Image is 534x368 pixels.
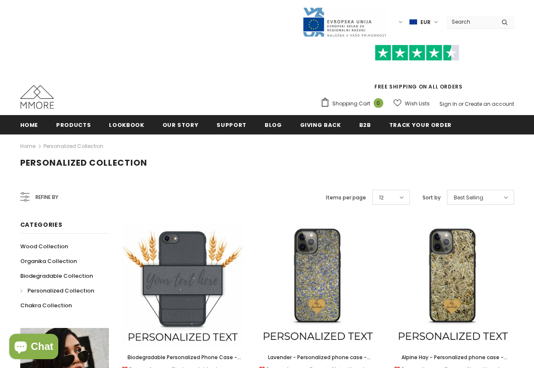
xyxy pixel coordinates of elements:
label: Sort by [423,193,441,202]
a: Sign In [439,100,457,107]
a: Biodegradable Personalized Phone Case - Black [122,353,244,362]
span: Organika Collection [20,257,77,265]
span: Blog [265,121,282,129]
a: Home [20,141,35,151]
img: Trust Pilot Stars [375,45,459,61]
span: Biodegradable Collection [20,272,93,280]
span: 12 [379,193,384,202]
span: Chakra Collection [20,301,72,309]
a: Biodegradable Collection [20,269,93,283]
a: Javni Razpis [302,18,387,25]
a: Shopping Cart 0 [320,97,388,110]
a: Chakra Collection [20,298,72,313]
span: Lookbook [109,121,144,129]
span: Personalized Collection [20,157,147,169]
inbox-online-store-chat: Shopify online store chat [7,334,61,361]
a: Our Story [163,115,199,134]
span: Products [56,121,91,129]
a: Lookbook [109,115,144,134]
iframe: Customer reviews powered by Trustpilot [320,61,514,83]
span: Categories [20,220,62,229]
a: Giving back [300,115,341,134]
a: Products [56,115,91,134]
a: Track your order [389,115,452,134]
span: Wood Collection [20,242,68,250]
a: Personalized Collection [43,142,103,150]
span: Giving back [300,121,341,129]
a: Blog [265,115,282,134]
a: Organika Collection [20,254,77,269]
a: Home [20,115,38,134]
span: support [217,121,247,129]
span: Best Selling [454,193,483,202]
span: Refine by [35,193,58,202]
label: Items per page [326,193,366,202]
input: Search Site [447,16,495,28]
img: MMORE Cases [20,85,54,109]
span: EUR [420,18,431,27]
a: Create an account [465,100,514,107]
span: Shopping Cart [332,99,370,108]
span: Wish Lists [405,99,430,108]
span: or [458,100,464,107]
span: Track your order [389,121,452,129]
a: Lavender - Personalized phone case - Personalized gift [257,353,379,362]
a: Alpine Hay - Personalized phone case - Personalized gift [392,353,514,362]
span: Personalized Collection [27,287,94,295]
span: B2B [359,121,371,129]
img: Javni Razpis [302,7,387,38]
a: Personalized Collection [20,283,94,298]
a: Wish Lists [393,96,430,111]
a: B2B [359,115,371,134]
span: Our Story [163,121,199,129]
span: FREE SHIPPING ON ALL ORDERS [320,48,514,90]
a: support [217,115,247,134]
a: Wood Collection [20,239,68,254]
span: 0 [374,98,383,108]
span: Home [20,121,38,129]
